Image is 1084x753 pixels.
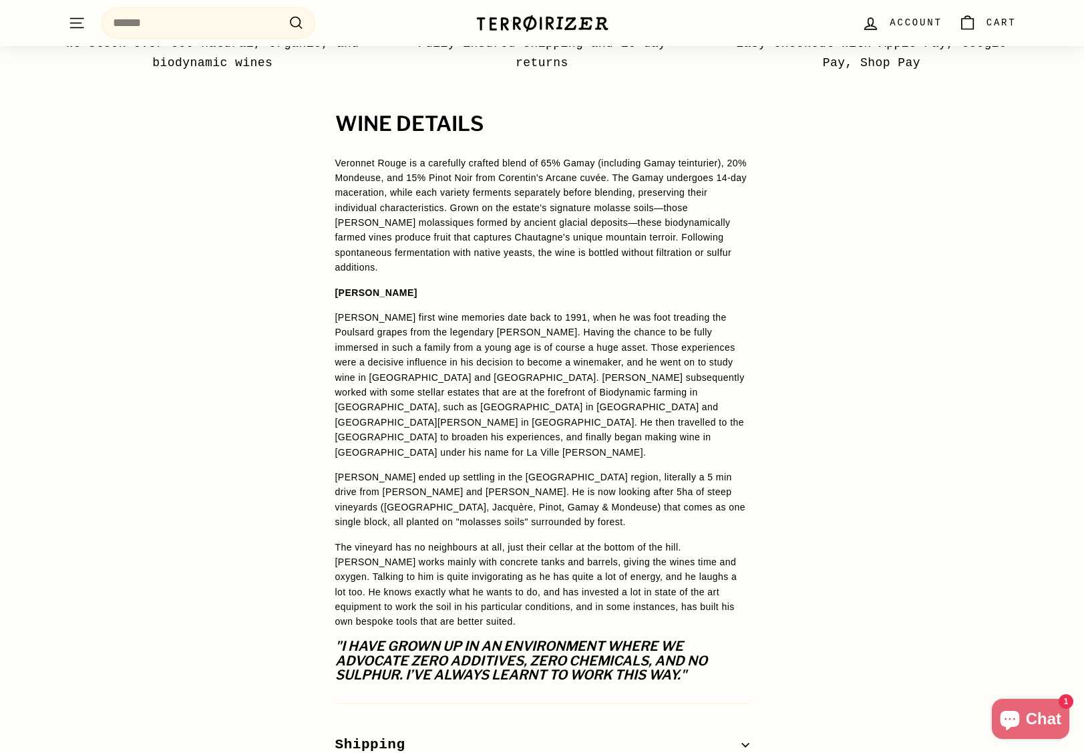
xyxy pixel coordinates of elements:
[335,287,417,298] strong: [PERSON_NAME]
[721,34,1021,73] p: Easy checkout with Apple Pay, Google Pay, Shop Pay
[335,472,746,527] span: [PERSON_NAME] ended up settling in the [GEOGRAPHIC_DATA] region, literally a 5 min drive from [PE...
[988,699,1073,742] inbox-online-store-chat: Shopify online store chat
[854,3,950,43] a: Account
[890,15,942,30] span: Account
[335,312,745,458] span: [PERSON_NAME] first wine memories date back to 1991, when he was foot treading the Poulsard grape...
[986,15,1017,30] span: Cart
[335,113,749,136] h2: WINE DETAILS
[392,34,692,73] p: Fully insured shipping and 10-day returns
[335,638,341,654] strong: "
[335,638,707,684] span: I have grown up in an environment where we advocate zero additives, zero chemicals, and no sulphu...
[950,3,1025,43] a: Cart
[63,34,363,73] p: We stock over 500 natural, organic, and biodynamic wines
[335,158,747,273] span: Veronnet Rouge is a carefully crafted blend of 65% Gamay (including Gamay teinturier), 20% Mondeu...
[335,542,737,627] span: The vineyard has no neighbours at all, just their cellar at the bottom of the hill. [PERSON_NAME]...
